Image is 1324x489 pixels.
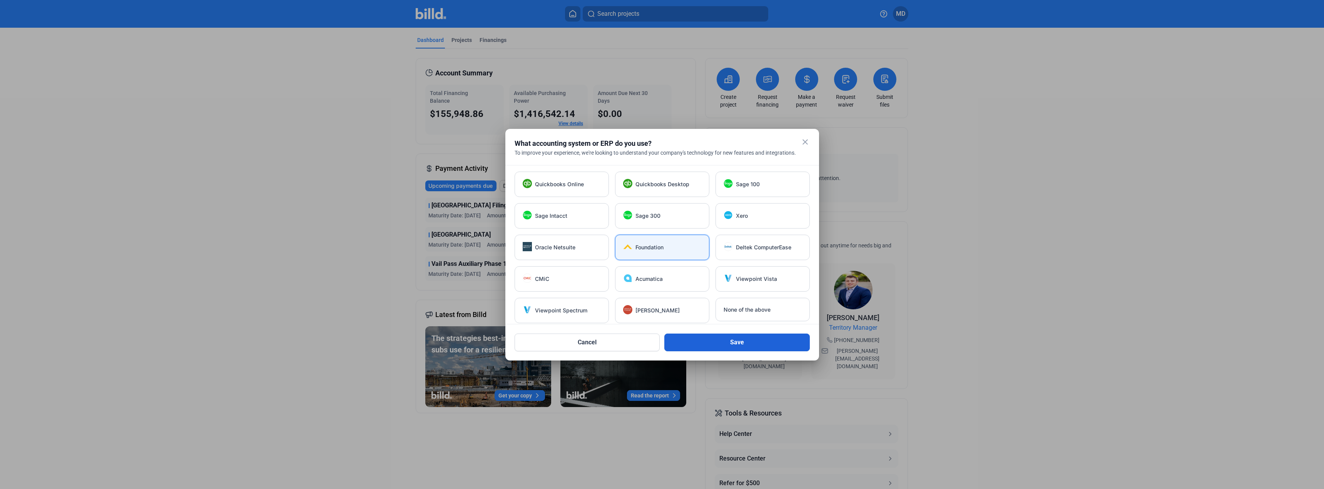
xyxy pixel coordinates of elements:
span: Viewpoint Vista [736,275,777,283]
span: Quickbooks Desktop [635,180,689,188]
span: Sage Intacct [535,212,567,220]
span: Deltek ComputerEase [736,244,791,251]
div: To improve your experience, we're looking to understand your company's technology for new feature... [515,149,810,157]
span: Foundation [635,244,664,251]
span: CMiC [535,275,549,283]
span: Viewpoint Spectrum [535,307,587,314]
button: Save [664,334,810,351]
button: Cancel [515,334,660,351]
span: Oracle Netsuite [535,244,575,251]
span: Sage 100 [736,180,760,188]
span: Xero [736,212,748,220]
span: Acumatica [635,275,663,283]
span: [PERSON_NAME] [635,307,680,314]
span: Sage 300 [635,212,660,220]
span: None of the above [724,306,771,314]
div: What accounting system or ERP do you use? [515,138,791,149]
span: Quickbooks Online [535,180,584,188]
mat-icon: close [801,137,810,147]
